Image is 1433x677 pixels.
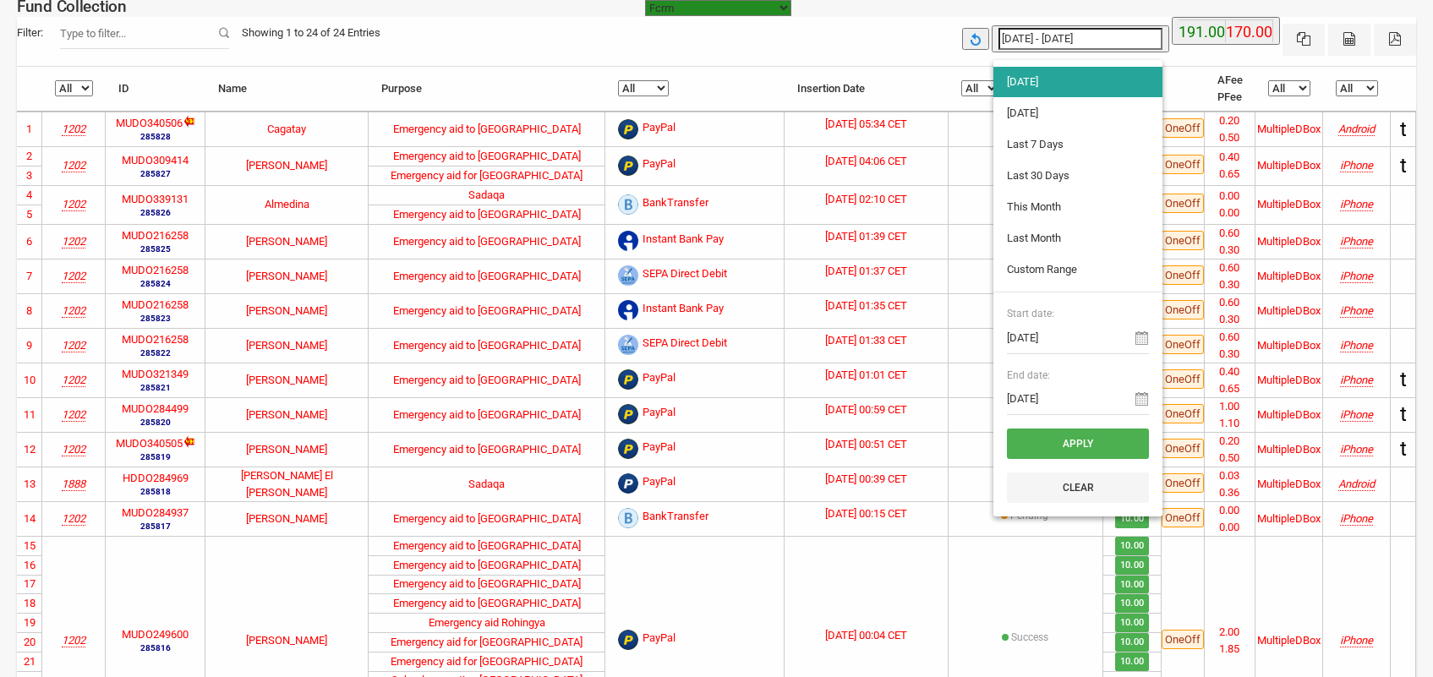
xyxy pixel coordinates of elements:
span: OneOff [1162,473,1204,493]
div: MultipleDBox [1257,196,1321,213]
i: Musaid e.V. [62,443,85,456]
div: MultipleDBox [1257,303,1321,319]
label: [DATE] 01:35 CET [825,298,907,314]
label: MUDO284499 [122,401,189,418]
li: Last Month [993,223,1162,254]
span: OneOff [1162,404,1204,423]
i: Musaid e.V. [62,512,85,525]
span: OneOff [1162,335,1204,354]
td: Emergency aid to [GEOGRAPHIC_DATA] [369,432,605,467]
button: CSV [1328,24,1370,56]
label: MUDO309414 [122,152,189,169]
td: Emergency aid to [GEOGRAPHIC_DATA] [369,293,605,328]
li: 2.00 [1205,624,1255,641]
td: [PERSON_NAME] [205,259,369,293]
div: MultipleDBox [1257,441,1321,458]
td: 13 [17,467,42,501]
i: Musaid e.V. [62,270,85,282]
span: t [1400,368,1407,391]
li: PFee [1217,89,1243,106]
button: Apply [1007,429,1149,459]
li: 0.20 [1205,112,1255,129]
td: 8 [17,293,42,328]
td: Sadaqa [369,467,605,501]
td: 15 [17,536,42,555]
label: [DATE] 02:10 CET [825,191,907,208]
i: Mozilla/5.0 (iPhone; CPU iPhone OS 18_5 like Mac OS X) AppleWebKit/605.1.15 (KHTML, like Gecko) M... [1340,198,1373,210]
li: 0.50 [1205,450,1255,467]
span: OneOff [1162,439,1204,458]
label: [DATE] 00:51 CET [825,436,907,453]
li: 0.30 [1205,311,1255,328]
li: 0.20 [1205,433,1255,450]
td: Almedina [205,185,369,224]
li: AFee [1217,72,1243,89]
li: 0.30 [1205,242,1255,259]
button: Clear [1007,472,1149,503]
th: ID [106,67,205,112]
li: Last 30 Days [993,161,1162,191]
label: [DATE] 05:34 CET [825,116,907,133]
i: Musaid e.V. [62,634,85,647]
td: [PERSON_NAME] [205,432,369,467]
li: 0.03 [1205,467,1255,484]
span: t [1400,117,1407,141]
i: Mozilla/5.0 (iPhone; CPU iPhone OS 18_6_2 like Mac OS X) AppleWebKit/605.1.15 (KHTML, like Gecko)... [1340,339,1373,352]
td: Emergency aid to [GEOGRAPHIC_DATA] [369,112,605,146]
label: MUDO216258 [122,227,189,244]
span: PayPal [643,473,675,494]
td: Emergency aid for [GEOGRAPHIC_DATA] [369,166,605,185]
div: Showing 1 to 24 of 24 Entries [229,17,393,49]
input: Filter: [60,17,229,49]
div: MultipleDBox [1257,337,1321,354]
small: 285826 [122,206,189,219]
small: 285825 [122,243,189,255]
small: 285819 [116,450,195,463]
td: [PERSON_NAME] [205,293,369,328]
td: 18 [17,593,42,613]
label: [DATE] 01:33 CET [825,332,907,349]
button: 191.00 170.00 [1172,17,1280,45]
td: [PERSON_NAME] [205,146,369,185]
th: Name [205,67,369,112]
label: [DATE] 01:39 CET [825,228,907,245]
span: PayPal [643,119,675,139]
li: 0.00 [1205,502,1255,519]
td: 6 [17,224,42,259]
li: 0.60 [1205,329,1255,346]
td: [PERSON_NAME] El [PERSON_NAME] [205,467,369,501]
td: 4 [17,185,42,205]
i: Mozilla/5.0 (iPhone; CPU iPhone OS 18_5 like Mac OS X) AppleWebKit/605.1.15 (KHTML, like Gecko) V... [1340,408,1373,421]
li: Last 7 Days [993,129,1162,160]
label: MUDO284937 [122,505,189,521]
span: OneOff [1162,300,1204,319]
li: 0.40 [1205,363,1255,380]
span: Instant Bank Pay [643,300,724,320]
small: 285827 [122,167,189,180]
span: 10.00 [1115,537,1149,555]
img: new-dl.gif [183,115,195,128]
label: [DATE] 00:15 CET [825,505,907,522]
label: MUDO249600 [122,626,189,643]
label: Success [1011,630,1048,645]
span: Instant Bank Pay [643,231,724,251]
i: Musaid e.V. [62,339,85,352]
td: Emergency aid to [GEOGRAPHIC_DATA] [369,259,605,293]
span: OneOff [1162,508,1204,527]
td: 11 [17,397,42,432]
li: 0.00 [1205,205,1255,221]
td: Emergency aid to [GEOGRAPHIC_DATA] [369,146,605,166]
small: 285817 [122,520,189,532]
div: MultipleDBox [1257,268,1321,285]
i: Mozilla/5.0 (iPhone; CPU iPhone OS 18_5 like Mac OS X) AppleWebKit/605.1.15 (KHTML, like Gecko) V... [1340,443,1373,456]
th: Purpose [369,67,605,112]
label: MUDO321349 [122,366,189,383]
li: 0.65 [1205,380,1255,397]
li: 0.00 [1205,188,1255,205]
button: Pdf [1374,24,1416,56]
label: [DATE] 01:01 CET [825,367,907,384]
li: Custom Range [993,254,1162,285]
td: 10 [17,363,42,397]
div: MultipleDBox [1257,121,1321,138]
i: Musaid e.V. [62,374,85,386]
